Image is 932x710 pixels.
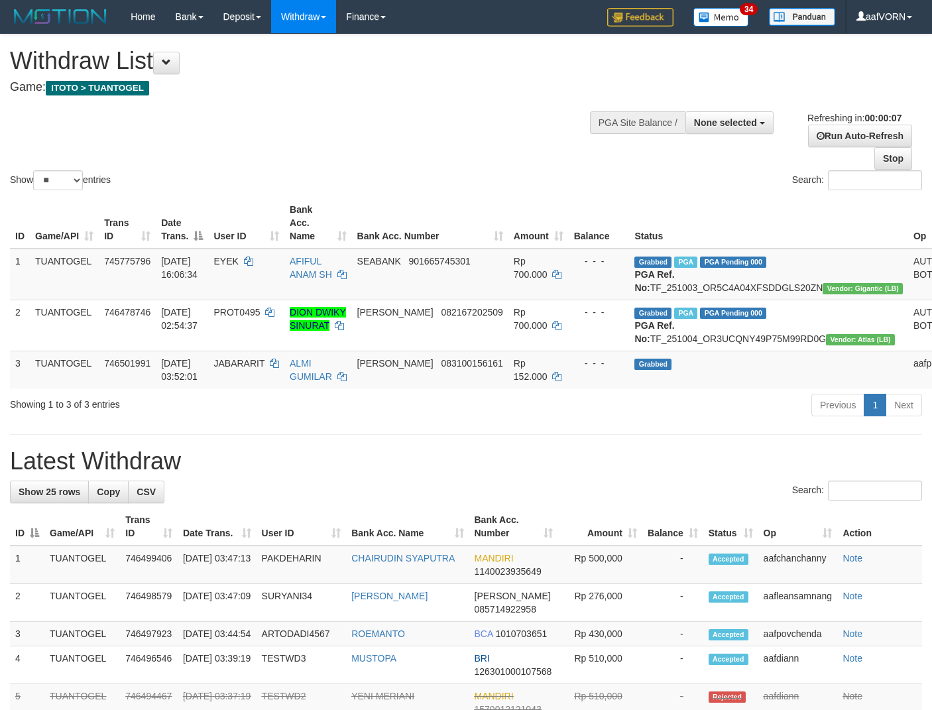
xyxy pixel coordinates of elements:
td: TUANTOGEL [44,646,120,684]
span: Show 25 rows [19,487,80,497]
span: CSV [137,487,156,497]
span: Copy 085714922958 to clipboard [475,604,536,615]
a: ROEMANTO [351,628,405,639]
td: TUANTOGEL [44,622,120,646]
span: Grabbed [634,257,671,268]
span: Marked by aafyoumonoriya [674,308,697,319]
td: TF_251003_OR5C4A04XFSDDGLS20ZN [629,249,908,300]
span: Accepted [709,591,748,603]
a: Stop [874,147,912,170]
div: - - - [574,255,624,268]
th: User ID: activate to sort column ascending [208,198,284,249]
span: Accepted [709,554,748,565]
a: Previous [811,394,864,416]
a: Show 25 rows [10,481,89,503]
td: 3 [10,351,30,388]
h4: Game: [10,81,608,94]
span: PGA Pending [700,257,766,268]
td: 746498579 [120,584,178,622]
a: Note [843,591,862,601]
span: MANDIRI [475,553,514,563]
td: Rp 510,000 [558,646,642,684]
span: SEABANK [357,256,401,266]
a: Run Auto-Refresh [808,125,912,147]
td: [DATE] 03:39:19 [178,646,257,684]
td: [DATE] 03:47:13 [178,546,257,584]
span: Accepted [709,654,748,665]
td: - [642,622,703,646]
span: 745775796 [104,256,150,266]
td: 1 [10,546,44,584]
td: aafpovchenda [758,622,838,646]
td: - [642,584,703,622]
a: Note [843,628,862,639]
span: [DATE] 02:54:37 [161,307,198,331]
div: - - - [574,306,624,319]
a: MUSTOPA [351,653,396,664]
span: Copy 126301000107568 to clipboard [475,666,552,677]
span: PROT0495 [213,307,260,318]
td: 2 [10,300,30,351]
span: [DATE] 16:06:34 [161,256,198,280]
span: BCA [475,628,493,639]
th: Balance: activate to sort column ascending [642,508,703,546]
div: - - - [574,357,624,370]
th: Op: activate to sort column ascending [758,508,838,546]
img: MOTION_logo.png [10,7,111,27]
span: Rp 700.000 [514,307,548,331]
span: MANDIRI [475,691,514,701]
span: None selected [694,117,757,128]
div: Showing 1 to 3 of 3 entries [10,392,379,411]
td: aafdiann [758,646,838,684]
th: Bank Acc. Number: activate to sort column ascending [352,198,508,249]
th: Balance [569,198,630,249]
a: Note [843,553,862,563]
label: Search: [792,481,922,501]
a: Note [843,653,862,664]
img: panduan.png [769,8,835,26]
th: User ID: activate to sort column ascending [257,508,347,546]
span: Vendor URL: https://dashboard.q2checkout.com/secure [826,334,895,345]
td: Rp 276,000 [558,584,642,622]
strong: 00:00:07 [864,113,902,123]
h1: Latest Withdraw [10,448,922,475]
span: JABARARIT [213,358,264,369]
span: Grabbed [634,359,671,370]
th: Bank Acc. Name: activate to sort column ascending [346,508,469,546]
a: Next [886,394,922,416]
h1: Withdraw List [10,48,608,74]
a: Note [843,691,862,701]
a: YENI MERIANI [351,691,414,701]
span: EYEK [213,256,238,266]
span: Copy [97,487,120,497]
td: Rp 430,000 [558,622,642,646]
td: 746496546 [120,646,178,684]
td: - [642,646,703,684]
th: Game/API: activate to sort column ascending [44,508,120,546]
span: Refreshing in: [807,113,902,123]
a: ALMI GUMILAR [290,358,332,382]
td: 1 [10,249,30,300]
span: 746478746 [104,307,150,318]
input: Search: [828,170,922,190]
span: Rp 152.000 [514,358,548,382]
span: [PERSON_NAME] [475,591,551,601]
span: 34 [740,3,758,15]
span: BRI [475,653,490,664]
input: Search: [828,481,922,501]
td: 746497923 [120,622,178,646]
span: [PERSON_NAME] [357,358,434,369]
label: Search: [792,170,922,190]
label: Show entries [10,170,111,190]
span: Rejected [709,691,746,703]
span: Vendor URL: https://dashboard.q2checkout.com/secure [823,283,903,294]
b: PGA Ref. No: [634,269,674,293]
b: PGA Ref. No: [634,320,674,344]
th: Bank Acc. Name: activate to sort column ascending [284,198,352,249]
span: Copy 901665745301 to clipboard [408,256,470,266]
span: [DATE] 03:52:01 [161,358,198,382]
th: Date Trans.: activate to sort column descending [156,198,208,249]
a: AFIFUL ANAM SH [290,256,332,280]
th: Date Trans.: activate to sort column ascending [178,508,257,546]
th: Status: activate to sort column ascending [703,508,758,546]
